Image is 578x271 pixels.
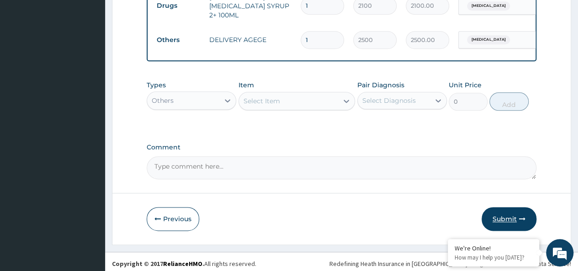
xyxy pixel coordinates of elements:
[5,177,174,209] textarea: Type your message and hit 'Enter'
[449,80,482,90] label: Unit Price
[482,207,536,231] button: Submit
[489,92,528,111] button: Add
[329,259,571,268] div: Redefining Heath Insurance in [GEOGRAPHIC_DATA] using Telemedicine and Data Science!
[17,46,37,69] img: d_794563401_company_1708531726252_794563401
[455,254,532,261] p: How may I help you today?
[112,260,204,268] strong: Copyright © 2017 .
[53,79,126,171] span: We're online!
[150,5,172,27] div: Minimize live chat window
[205,31,296,49] td: DELIVERY AGEGE
[147,207,199,231] button: Previous
[163,260,202,268] a: RelianceHMO
[147,143,536,151] label: Comment
[467,1,510,11] span: [MEDICAL_DATA]
[152,32,205,48] td: Others
[455,244,532,252] div: We're Online!
[357,80,404,90] label: Pair Diagnosis
[362,96,416,105] div: Select Diagnosis
[48,51,154,63] div: Chat with us now
[147,81,166,89] label: Types
[244,96,280,106] div: Select Item
[239,80,254,90] label: Item
[152,96,174,105] div: Others
[467,35,510,44] span: [MEDICAL_DATA]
